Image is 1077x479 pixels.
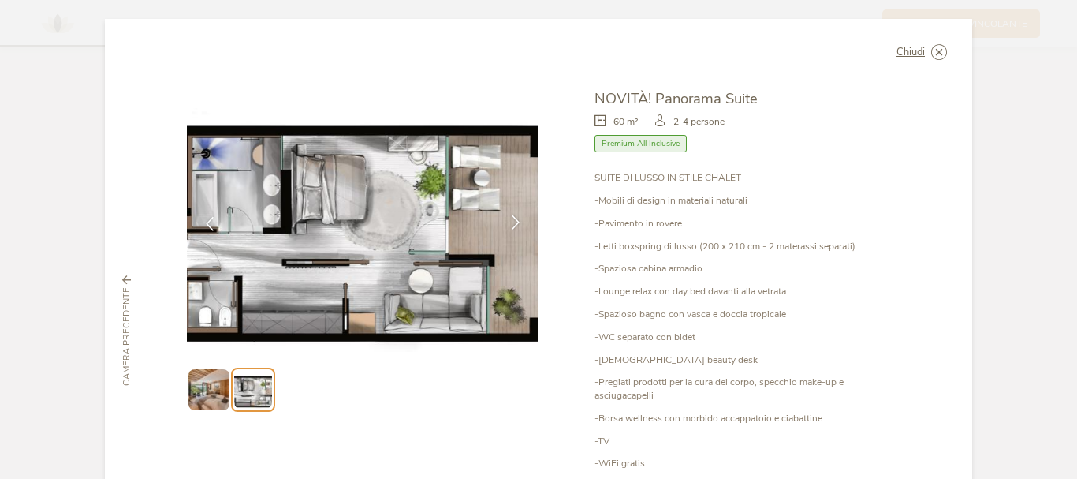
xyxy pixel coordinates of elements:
p: -Spazioso bagno con vasca e doccia tropicale [594,308,890,321]
p: -Mobili di design in materiali naturali [594,194,890,208]
p: -Borsa wellness con morbido accappatoio e ciabattine [594,412,890,425]
p: -Pavimento in rovere [594,217,890,230]
p: -Spaziosa cabina armadio [594,262,890,275]
span: 60 m² [613,115,639,129]
p: -[DEMOGRAPHIC_DATA] beauty desk [594,354,890,367]
p: -WiFi gratis [594,457,890,470]
span: 2-4 persone [673,115,725,129]
img: Preview [188,369,229,410]
span: Chiudi [896,47,925,58]
span: Premium All Inclusive [594,135,687,153]
p: -TV [594,435,890,448]
p: -Lounge relax con day bed davanti alla vetrata [594,285,890,298]
span: NOVITÀ! Panorama Suite [594,88,758,108]
p: -WC separato con bidet [594,331,890,344]
img: Preview [234,371,271,408]
p: SUITE DI LUSSO IN STILE CHALET [594,171,890,185]
p: -Pregiati prodotti per la cura del corpo, specchio make-up e asciugacapelli [594,376,890,402]
p: -Letti boxspring di lusso (200 x 210 cm - 2 materassi separati) [594,240,890,253]
img: NOVITÀ! Panorama Suite [187,88,538,352]
span: Camera precedente [121,287,133,386]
